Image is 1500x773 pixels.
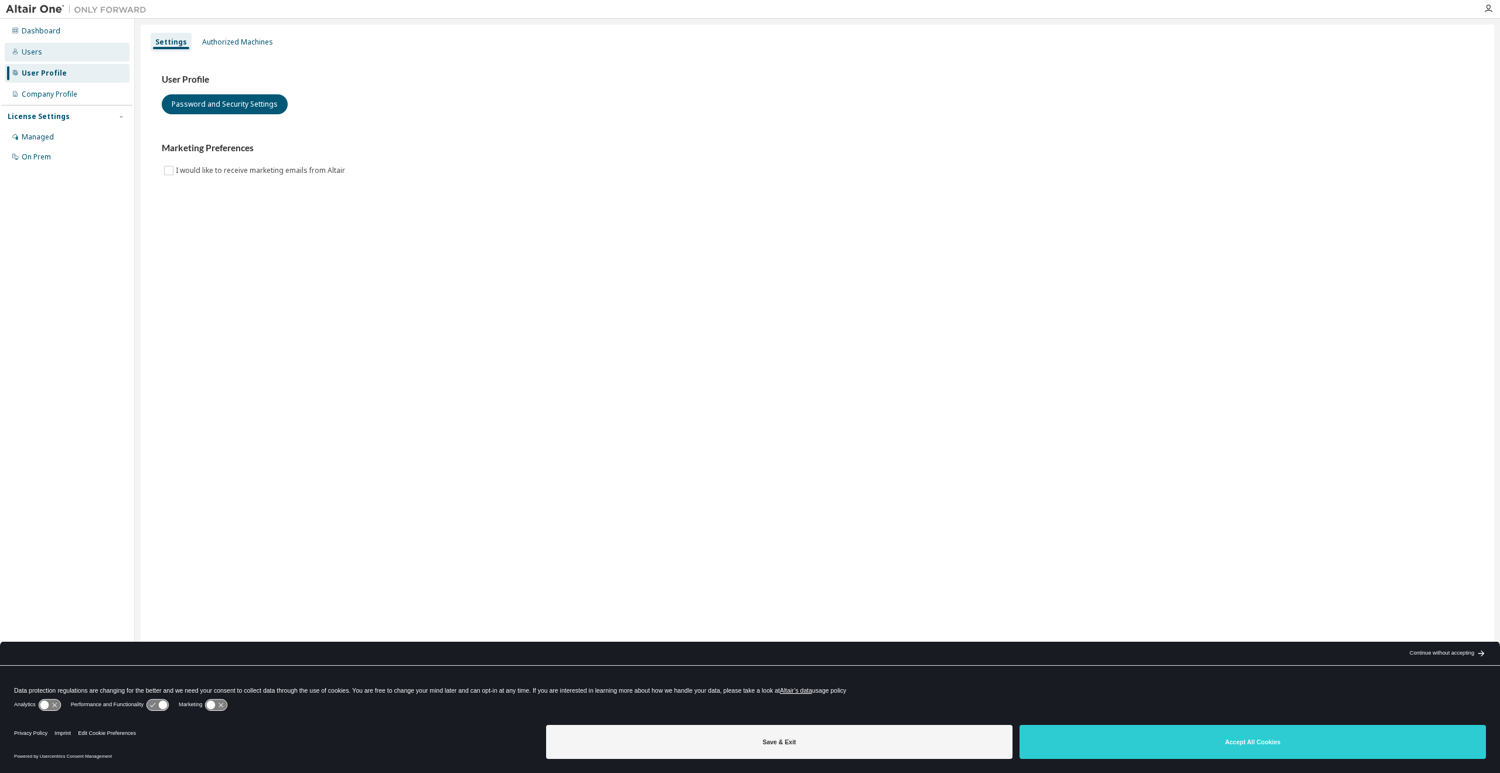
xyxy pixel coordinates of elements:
[22,26,60,36] div: Dashboard
[162,94,288,114] button: Password and Security Settings
[22,90,77,99] div: Company Profile
[22,152,51,162] div: On Prem
[162,74,1473,86] h3: User Profile
[6,4,152,15] img: Altair One
[155,38,187,47] div: Settings
[176,164,347,178] label: I would like to receive marketing emails from Altair
[8,112,70,121] div: License Settings
[22,69,67,78] div: User Profile
[202,38,273,47] div: Authorized Machines
[22,132,54,142] div: Managed
[22,47,42,57] div: Users
[162,142,1473,154] h3: Marketing Preferences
